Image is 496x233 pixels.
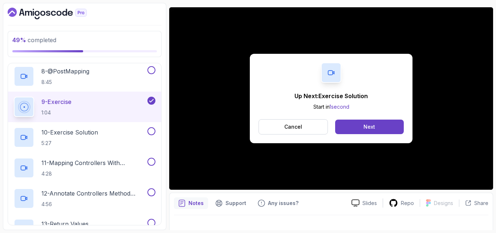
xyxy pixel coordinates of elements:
button: 11-Mapping Controllers With @Requestmapping4:28 [14,158,155,178]
p: 1:04 [41,109,72,116]
button: 8-@PostMapping8:45 [14,66,155,87]
p: 5:27 [41,140,98,147]
iframe: 9 - Exercise [169,7,493,190]
p: 11 - Mapping Controllers With @Requestmapping [41,158,146,167]
p: Cancel [284,123,302,130]
p: 4:28 [41,170,146,177]
p: Designs [434,200,453,207]
a: Slides [346,199,383,207]
button: notes button [174,197,208,209]
a: Dashboard [8,8,103,19]
p: Start in [294,103,368,111]
p: Any issues? [268,200,298,207]
span: 49 % [12,36,26,44]
p: Support [225,200,246,207]
p: 8:45 [41,79,89,86]
p: Repo [401,200,414,207]
button: Feedback button [253,197,303,209]
p: Share [474,200,488,207]
p: 12 - Annotate Controllers Method Arguments [41,189,146,198]
p: 4:56 [41,201,146,208]
p: Notes [188,200,204,207]
button: Cancel [259,119,328,134]
p: 10 - Exercise Solution [41,128,98,137]
p: Slides [362,200,377,207]
p: 9 - Exercise [41,97,72,106]
p: 13 - Return Values [41,220,89,228]
button: Support button [211,197,251,209]
p: 8 - @PostMapping [41,67,89,76]
div: Next [363,123,375,130]
span: 1 second [329,104,349,110]
button: Share [459,200,488,207]
button: 12-Annotate Controllers Method Arguments4:56 [14,188,155,209]
button: 10-Exercise Solution5:27 [14,127,155,148]
button: 9-Exercise1:04 [14,97,155,117]
span: completed [12,36,56,44]
a: Repo [383,198,420,208]
p: Up Next: Exercise Solution [294,92,368,100]
button: Next [335,120,404,134]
